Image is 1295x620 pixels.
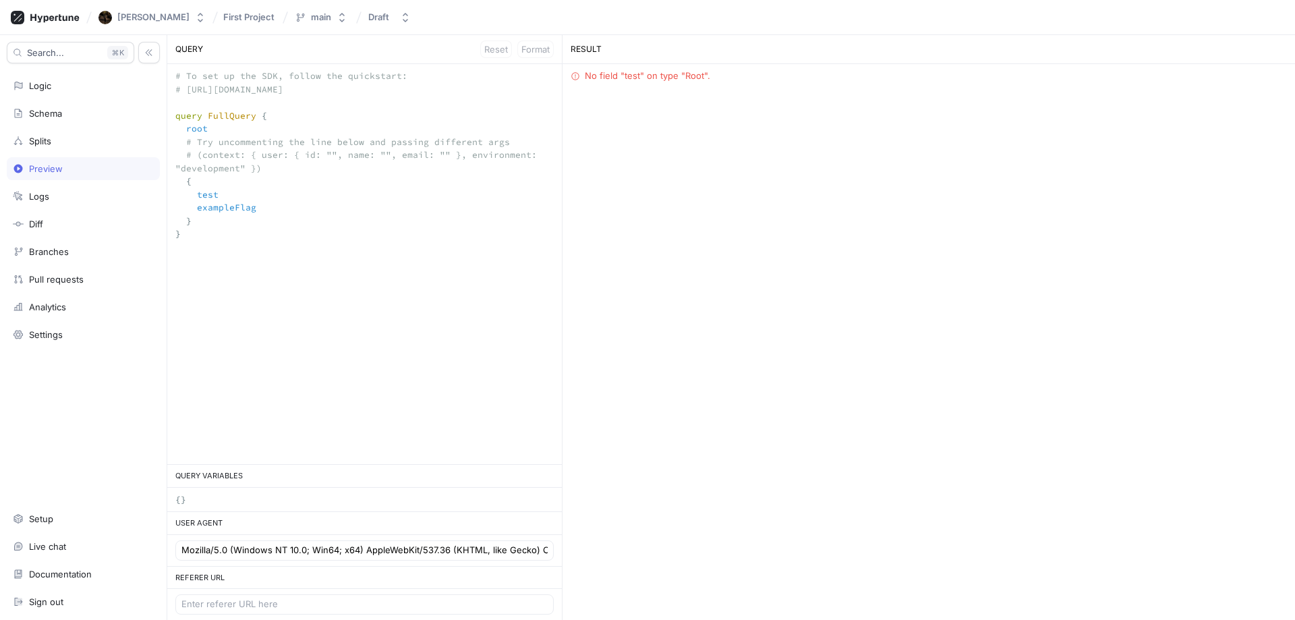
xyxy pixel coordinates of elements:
[7,563,160,586] a: Documentation
[93,5,211,30] button: User[PERSON_NAME]
[29,108,62,119] div: Schema
[29,329,63,340] div: Settings
[107,46,128,59] div: K
[29,274,84,285] div: Pull requests
[98,11,112,24] img: User
[29,302,66,312] div: Analytics
[521,45,550,53] span: Format
[563,35,1295,64] div: RESULT
[181,598,548,611] input: Enter referer URL here
[29,569,92,580] div: Documentation
[29,219,43,229] div: Diff
[29,541,66,552] div: Live chat
[29,596,63,607] div: Sign out
[167,465,562,488] div: QUERY VARIABLES
[480,40,512,58] button: Reset
[29,80,51,91] div: Logic
[167,35,562,64] div: QUERY
[484,45,508,53] span: Reset
[167,567,562,590] div: REFERER URL
[167,64,562,259] textarea: # To set up the SDK, follow the quickstart: # [URL][DOMAIN_NAME] query FullQuery { root # Try unc...
[117,11,190,23] div: [PERSON_NAME]
[29,136,51,146] div: Splits
[27,49,64,57] span: Search...
[289,6,353,28] button: main
[311,11,331,23] div: main
[585,69,710,83] div: No field "test" on type "Root".
[29,191,49,202] div: Logs
[363,6,416,28] button: Draft
[517,40,554,58] button: Format
[167,512,562,535] div: USER AGENT
[368,11,389,23] div: Draft
[167,488,562,512] textarea: {}
[29,513,53,524] div: Setup
[29,163,63,174] div: Preview
[181,544,548,557] input: Enter user agent here
[29,246,69,257] div: Branches
[7,42,134,63] button: Search...K
[223,12,275,22] span: First Project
